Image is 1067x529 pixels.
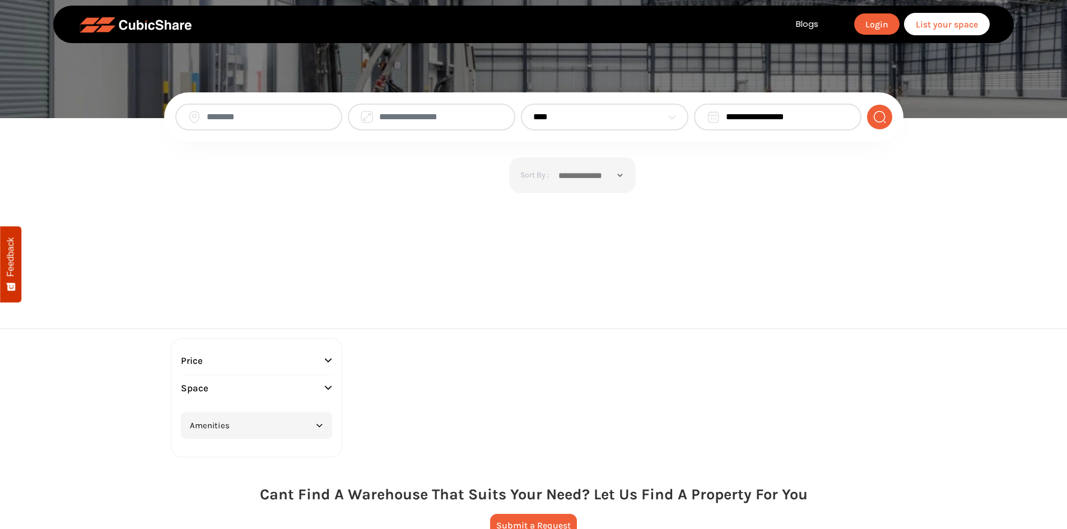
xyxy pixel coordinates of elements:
button: Price [181,352,332,369]
a: Login [854,13,900,35]
img: search-normal.png [873,110,887,124]
img: location.png [188,110,201,124]
span: Amenities [190,420,230,431]
img: calendar.png [706,110,720,124]
img: space field icon [360,110,374,124]
span: sort by : [520,168,549,182]
span: Feedback [6,237,16,277]
a: List your space [904,13,990,35]
button: Amenities [181,412,332,439]
a: Blogs [781,18,833,31]
span: Price [181,352,203,369]
button: Space [181,380,332,396]
span: Space [181,380,208,396]
p: Cant find a warehouse that suits your need? Let us find a property for you [171,484,897,505]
